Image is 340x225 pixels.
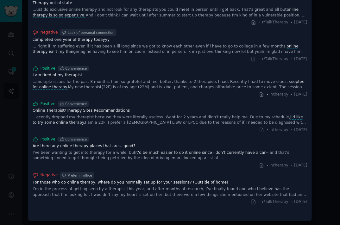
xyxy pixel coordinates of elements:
[33,115,307,126] div: ...ecently dropped my therapist because they were literally useless. Went for 2 years and didn’t ...
[291,127,292,133] span: ·
[68,30,114,35] div: Lack of personal connection
[33,7,307,18] div: ...ust do exclusive online therapy and not look for any therapists you could meet in person until...
[41,66,55,72] span: Positive
[33,143,307,149] a: Are there any online therapy places that are... good?
[33,7,299,18] span: online therapy is so so expensive!
[65,137,87,141] div: Convenience
[262,56,288,62] span: r/TalkTherapy
[33,108,307,114] a: Online Therapist/Therapy Sites Recommendations
[41,172,58,178] span: Negative
[262,199,288,205] span: r/TalkTherapy
[291,19,292,26] span: ·
[294,127,307,133] span: [DATE]
[270,127,288,133] span: r/therapy
[41,30,58,35] span: Negative
[294,20,307,25] span: [DATE]
[291,56,292,62] span: ·
[259,199,260,205] span: ·
[33,0,307,6] a: Therapy out of state
[267,91,268,98] span: ·
[294,56,307,62] span: [DATE]
[270,163,288,168] span: r/therapy
[262,20,288,25] span: r/TalkTherapy
[294,163,307,168] span: [DATE]
[33,150,307,161] div: I've been wanting to get into therapy for a while, but -- and that's something I need to get thro...
[294,199,307,205] span: [DATE]
[259,19,260,26] span: ·
[33,79,307,90] div: ...multiple issues for the past 8 months. I am so grateful and feel better, thanks to 2 therapist...
[291,162,292,169] span: ·
[267,127,268,133] span: ·
[291,199,292,205] span: ·
[65,66,87,71] div: Convenience
[259,56,260,62] span: ·
[270,92,288,97] span: r/therapy
[291,91,292,98] span: ·
[33,186,307,197] div: I’m in the process of getting seen by a therapist this year, and after months of research, I’ve f...
[135,150,267,155] span: it'd be much easier to do it online since i don't currently have a car
[41,101,55,107] span: Positive
[33,180,307,185] a: For those who do online therapy, where do you normally set up for your sessions? (Outside of home)
[267,162,268,169] span: ·
[33,37,307,43] a: completed one year of therapy todayyy
[33,44,307,55] div: ... right if im suffering even if it has been a lil long since we got to know each other even if ...
[68,173,92,178] div: Prefer in-office
[41,137,55,142] span: Positive
[33,72,307,78] a: I am tired of my therapist
[294,92,307,97] span: [DATE]
[65,102,87,106] div: Convenience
